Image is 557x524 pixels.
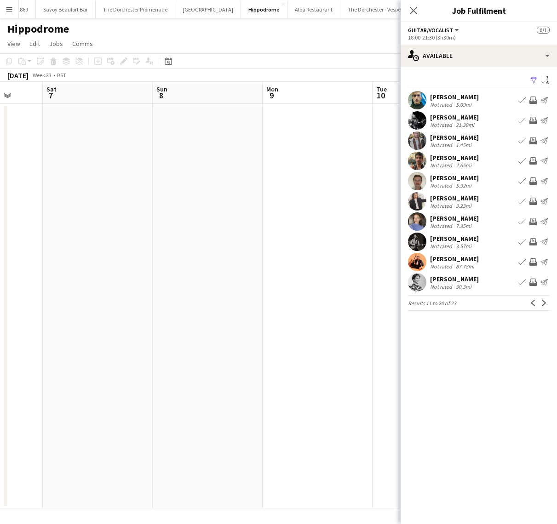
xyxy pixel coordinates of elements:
span: View [7,40,20,48]
span: Results 11 to 20 of 23 [408,300,456,307]
button: Savoy Beaufort Bar [36,0,96,18]
span: Comms [72,40,93,48]
span: 7 [45,90,57,101]
div: Not rated [430,283,454,290]
div: 1.45mi [454,142,473,148]
span: 10 [375,90,387,101]
span: Jobs [49,40,63,48]
button: Alba Restaurant [287,0,340,18]
div: 3.57mi [454,243,473,250]
div: Not rated [430,162,454,169]
div: 30.3mi [454,283,473,290]
div: 21.39mi [454,121,476,128]
div: Not rated [430,182,454,189]
div: [PERSON_NAME] [430,234,479,243]
div: Not rated [430,121,454,128]
button: Guitar/Vocalist [408,27,460,34]
span: 0/1 [537,27,550,34]
div: [PERSON_NAME] [430,174,479,182]
div: 2.65mi [454,162,473,169]
a: View [4,38,24,50]
span: Sat [46,85,57,93]
span: Mon [266,85,278,93]
div: Not rated [430,263,454,270]
div: [PERSON_NAME] [430,154,479,162]
div: BST [57,72,66,79]
span: Guitar/Vocalist [408,27,453,34]
div: [PERSON_NAME] [430,113,479,121]
div: [PERSON_NAME] [430,275,479,283]
a: Jobs [46,38,67,50]
div: [PERSON_NAME] [430,255,479,263]
div: [PERSON_NAME] [430,214,479,222]
a: Comms [69,38,97,50]
div: 87.78mi [454,263,476,270]
span: 8 [155,90,167,101]
button: The Dorchester - Vesper Bar [340,0,419,18]
span: Week 23 [30,72,53,79]
div: Not rated [430,243,454,250]
span: Sun [156,85,167,93]
div: Not rated [430,222,454,229]
span: Edit [29,40,40,48]
div: 7.35mi [454,222,473,229]
div: 3.23mi [454,202,473,209]
span: 9 [265,90,278,101]
div: Available [401,45,557,67]
div: [PERSON_NAME] [430,93,479,101]
h3: Job Fulfilment [401,5,557,17]
span: Tue [376,85,387,93]
div: 5.32mi [454,182,473,189]
button: Hippodrome [241,0,287,18]
div: 5.09mi [454,101,473,108]
div: Not rated [430,202,454,209]
div: 18:00-21:30 (3h30m) [408,34,550,41]
a: Edit [26,38,44,50]
div: Not rated [430,101,454,108]
div: Not rated [430,142,454,148]
div: [DATE] [7,71,29,80]
div: [PERSON_NAME] [430,194,479,202]
h1: Hippodrome [7,22,69,36]
div: [PERSON_NAME] [430,133,479,142]
button: [GEOGRAPHIC_DATA] [175,0,241,18]
button: The Dorchester Promenade [96,0,175,18]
